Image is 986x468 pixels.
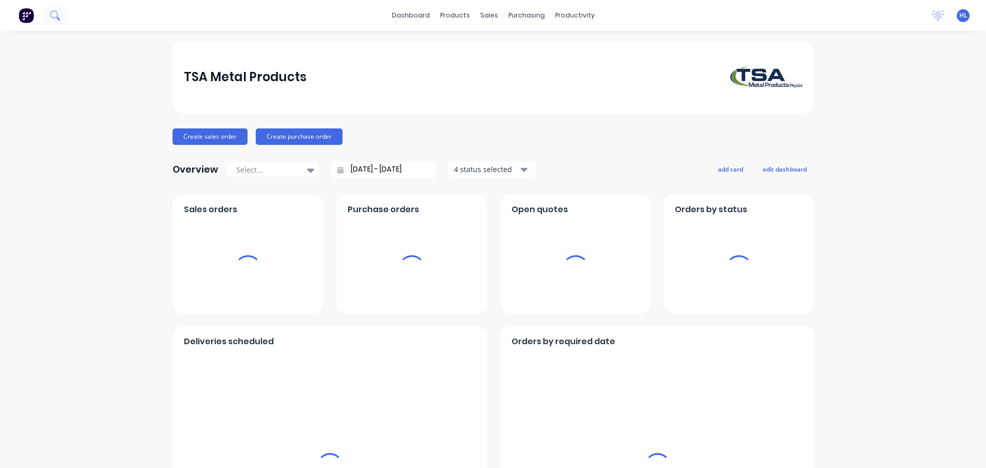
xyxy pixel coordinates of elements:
button: edit dashboard [756,162,813,176]
span: HL [959,11,968,20]
div: productivity [550,8,600,23]
span: Deliveries scheduled [184,335,274,348]
span: Orders by status [675,203,747,216]
img: Factory [18,8,34,23]
div: 4 status selected [454,164,519,175]
span: Sales orders [184,203,237,216]
button: 4 status selected [448,162,536,177]
div: purchasing [503,8,550,23]
div: Overview [173,159,218,180]
span: Purchase orders [348,203,419,216]
div: TSA Metal Products [184,67,307,87]
button: Create purchase order [256,128,343,145]
div: sales [475,8,503,23]
div: products [435,8,475,23]
button: add card [711,162,750,176]
img: TSA Metal Products [730,66,802,88]
span: Open quotes [511,203,568,216]
button: Create sales order [173,128,248,145]
span: Orders by required date [511,335,615,348]
a: dashboard [387,8,435,23]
